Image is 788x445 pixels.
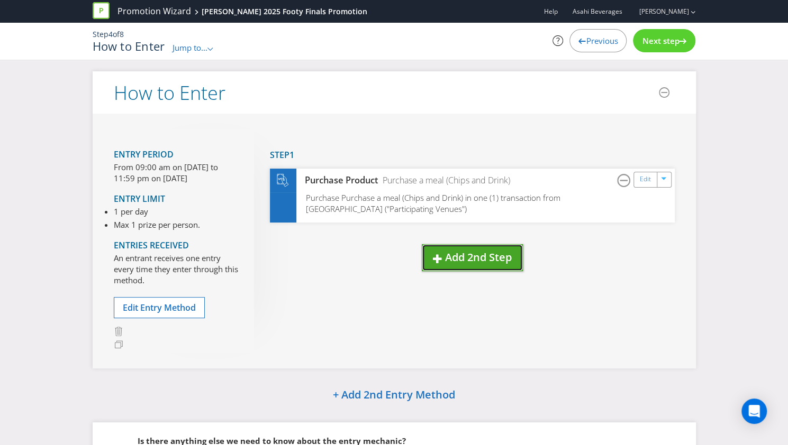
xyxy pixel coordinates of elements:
span: Add 2nd Step [445,250,512,264]
li: 1 per day [114,206,200,217]
span: Step [270,149,289,161]
div: Purchase a meal (Chips and Drink) [378,174,510,187]
span: 1 [289,149,294,161]
span: + Add 2nd Entry Method [333,387,455,402]
button: Edit Entry Method [114,297,205,319]
li: Max 1 prize per person. [114,219,200,230]
span: of [113,29,120,39]
span: Asahi Beverages [573,7,622,16]
span: Previous [586,35,618,46]
span: Next step [642,35,679,46]
span: Step [93,29,108,39]
span: Edit Entry Method [123,302,196,313]
h3: Drag here to move step [270,247,293,293]
h4: Entries Received [114,241,238,251]
button: + Add 2nd Entry Method [306,384,482,407]
span: Jump to... [173,42,207,53]
span: 4 [108,29,113,39]
p: From 09:00 am on [DATE] to 11:59 pm on [DATE] [114,162,238,184]
h2: How to Enter [114,82,225,104]
span: Entry Limit [114,193,165,205]
p: An entrant receives one entry every time they enter through this method. [114,253,238,286]
a: Edit [640,173,651,186]
span: 8 [120,29,124,39]
div: Purchase Product [296,174,379,187]
a: [PERSON_NAME] [629,7,689,16]
button: Add 2nd Step [422,244,523,271]
a: Promotion Wizard [117,5,191,17]
div: [PERSON_NAME] 2025 Footy Finals Promotion [202,6,367,17]
a: Help [544,7,558,16]
span: Entry Period [114,149,174,160]
h1: How to Enter [93,40,165,52]
span: Purchase Purchase a meal (Chips and Drink) in one (1) transaction from [GEOGRAPHIC_DATA] ("Partic... [306,192,560,214]
div: Open Intercom Messenger [741,398,767,424]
